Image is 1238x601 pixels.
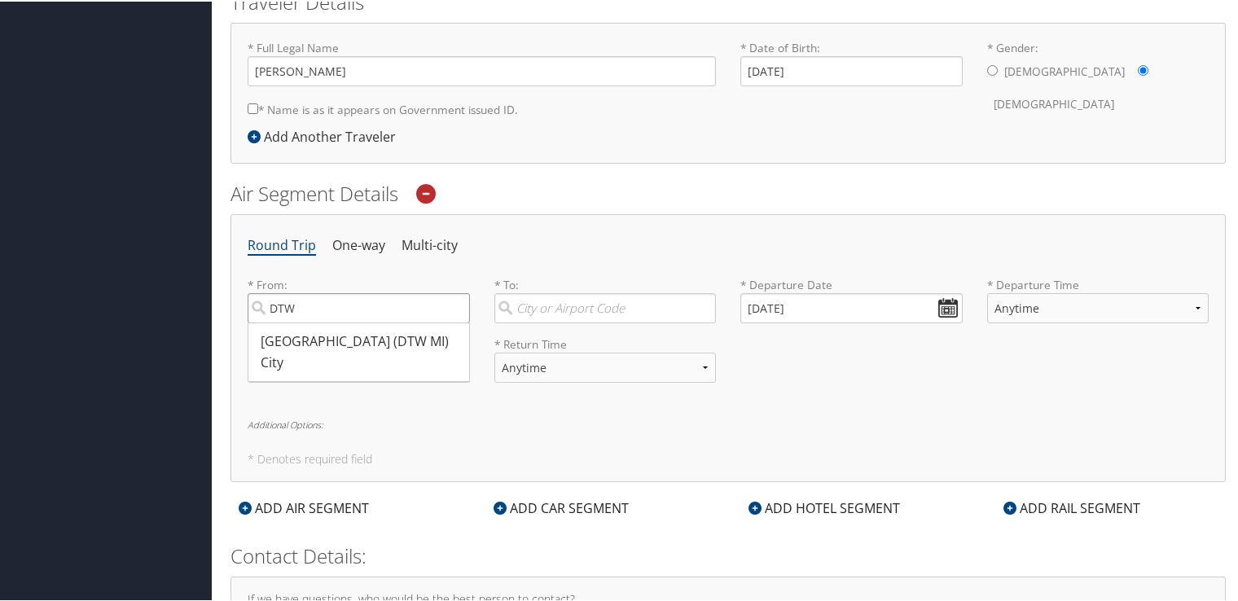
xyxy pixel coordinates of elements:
[740,292,963,322] input: MM/DD/YYYY
[402,230,458,259] li: Multi-city
[248,275,470,322] label: * From:
[1004,55,1125,86] label: [DEMOGRAPHIC_DATA]
[1138,64,1148,74] input: * Gender:[DEMOGRAPHIC_DATA][DEMOGRAPHIC_DATA]
[994,87,1114,118] label: [DEMOGRAPHIC_DATA]
[248,55,716,85] input: * Full Legal Name
[248,230,316,259] li: Round Trip
[995,497,1148,516] div: ADD RAIL SEGMENT
[740,38,963,85] label: * Date of Birth:
[740,55,963,85] input: * Date of Birth:
[248,93,518,123] label: * Name is as it appears on Government issued ID.
[248,452,1209,463] h5: * Denotes required field
[230,178,1226,206] h2: Air Segment Details
[248,38,716,85] label: * Full Legal Name
[494,275,717,322] label: * To:
[248,292,470,322] input: [GEOGRAPHIC_DATA] (DTW MI)City
[261,351,461,372] div: City
[261,330,461,351] div: [GEOGRAPHIC_DATA] (DTW MI)
[987,64,998,74] input: * Gender:[DEMOGRAPHIC_DATA][DEMOGRAPHIC_DATA]
[987,275,1209,335] label: * Departure Time
[494,292,717,322] input: City or Airport Code
[987,292,1209,322] select: * Departure Time
[248,102,258,112] input: * Name is as it appears on Government issued ID.
[494,335,717,351] label: * Return Time
[740,275,963,292] label: * Departure Date
[230,541,1226,568] h2: Contact Details:
[248,419,1209,428] h6: Additional Options:
[230,497,377,516] div: ADD AIR SEGMENT
[248,125,404,145] div: Add Another Traveler
[740,497,908,516] div: ADD HOTEL SEGMENT
[332,230,385,259] li: One-way
[485,497,637,516] div: ADD CAR SEGMENT
[987,38,1209,119] label: * Gender:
